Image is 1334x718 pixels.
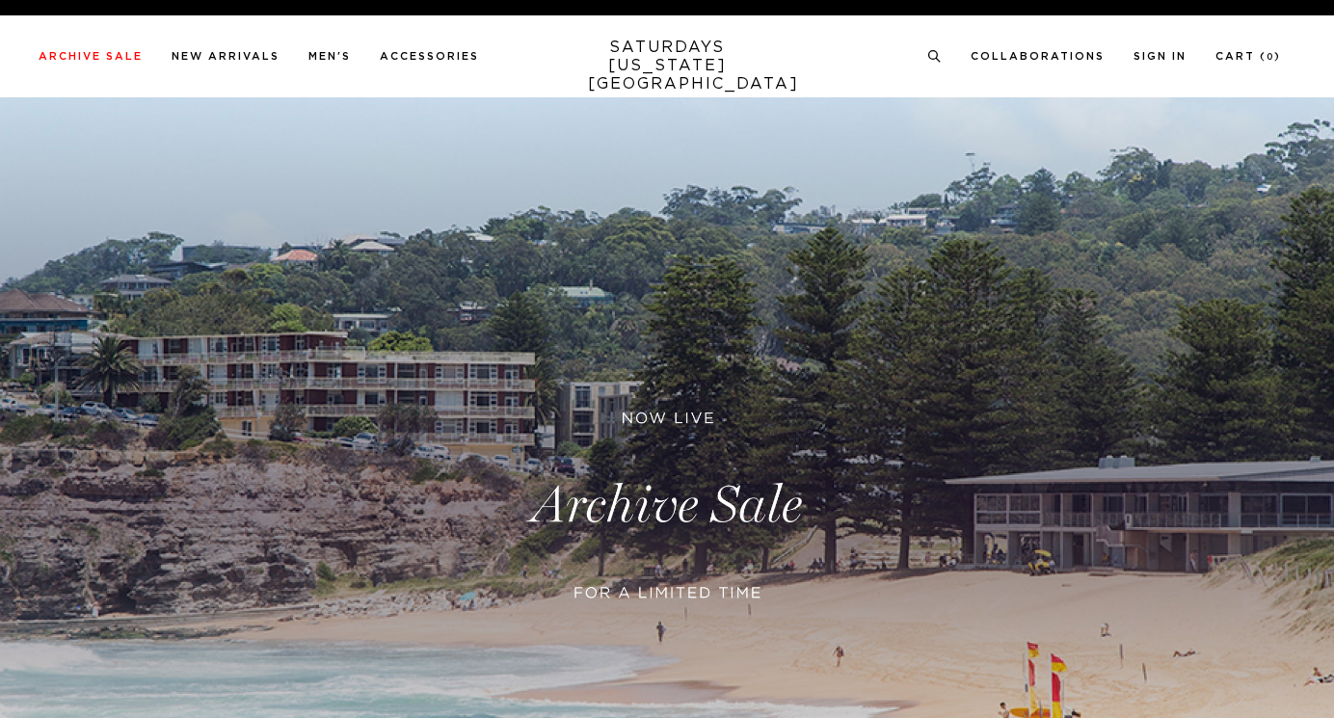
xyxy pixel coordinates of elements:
a: Collaborations [971,51,1105,62]
a: SATURDAYS[US_STATE][GEOGRAPHIC_DATA] [588,39,747,93]
a: Accessories [380,51,479,62]
a: Men's [308,51,351,62]
small: 0 [1267,53,1274,62]
a: Archive Sale [39,51,143,62]
a: Sign In [1134,51,1187,62]
a: New Arrivals [172,51,280,62]
a: Cart (0) [1215,51,1281,62]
